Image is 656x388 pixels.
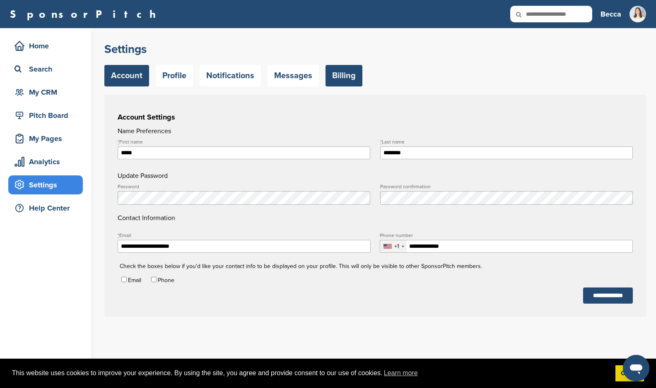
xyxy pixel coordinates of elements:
div: Selected country [380,240,407,252]
span: This website uses cookies to improve your experience. By using the site, you agree and provide co... [12,367,609,379]
a: dismiss cookie message [615,365,644,382]
label: Password confirmation [380,184,633,189]
a: Settings [8,175,83,194]
h4: Update Password [118,171,633,181]
div: My CRM [12,85,83,100]
div: Search [12,62,83,77]
label: Phone number [380,233,633,238]
div: Analytics [12,154,83,169]
a: Analytics [8,152,83,171]
a: Pitch Board [8,106,83,125]
a: Messages [268,65,319,86]
div: Help Center [12,201,83,216]
a: Account [104,65,149,86]
label: Email [118,233,371,238]
h3: Account Settings [118,111,633,123]
a: Billing [326,65,362,86]
div: My Pages [12,131,83,146]
iframe: Button to launch messaging window [623,355,649,381]
h2: Settings [104,42,646,57]
abbr: required [118,232,119,238]
h4: Name Preferences [118,126,633,136]
img: Social media square [629,6,646,22]
label: Password [118,184,370,189]
h3: Becca [601,8,621,20]
a: learn more about cookies [383,367,419,379]
div: Pitch Board [12,108,83,123]
a: Search [8,60,83,79]
a: SponsorPitch [10,9,161,19]
abbr: required [380,139,382,145]
a: My CRM [8,83,83,102]
label: Email [128,277,141,284]
div: Home [12,38,83,53]
div: Settings [12,177,83,192]
a: Becca [601,5,621,23]
label: Phone [158,277,174,284]
label: Last name [380,139,633,144]
div: +1 [394,244,399,249]
a: Home [8,36,83,55]
abbr: required [118,139,119,145]
a: Notifications [200,65,261,86]
label: First name [118,139,370,144]
h4: Contact Information [118,184,633,223]
a: Profile [156,65,193,86]
a: Help Center [8,199,83,218]
a: My Pages [8,129,83,148]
